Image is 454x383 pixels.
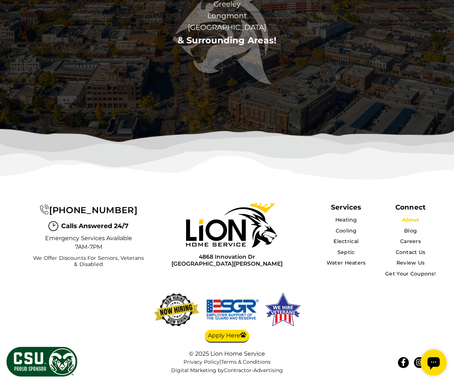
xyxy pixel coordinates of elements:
a: Heating [335,216,357,223]
nav: | [154,359,300,374]
a: Review Us [396,259,425,266]
span: Longmont [136,10,318,22]
a: Get Your Coupons! [385,270,436,277]
a: [PHONE_NUMBER] [39,205,137,215]
a: Water Heaters [327,259,366,266]
span: [GEOGRAPHIC_DATA][PERSON_NAME] [171,260,283,267]
div: Connect [395,203,426,211]
span: We Offer Discounts for Seniors, Veterans & Disabled [31,255,146,268]
a: Privacy Policy [183,359,220,365]
span: Emergency Services Available 7AM-7PM [45,234,132,251]
a: 4868 Innovation Dr[GEOGRAPHIC_DATA][PERSON_NAME] [171,253,283,267]
a: About [402,216,419,223]
a: Terms & Conditions [221,359,271,365]
img: now-hiring [152,292,201,328]
span: Services [331,203,361,211]
a: Septic [337,249,355,255]
img: CSU Sponsor Badge [5,346,78,378]
span: Calls Answered 24/7 [61,221,129,231]
span: [GEOGRAPHIC_DATA] [136,22,318,33]
span: [PHONE_NUMBER] [49,205,138,215]
a: Blog [404,227,417,234]
span: 4868 Innovation Dr [171,253,283,260]
a: Contact Us [396,249,426,255]
div: Open chat widget [3,3,29,29]
img: We hire veterans [205,292,260,328]
a: Apply Here [205,330,249,343]
a: Electrical [333,238,359,245]
div: © 2025 Lion Home Service [154,350,300,357]
a: Contractor-Advertising [224,367,283,374]
a: & Surrounding Areas! [178,35,277,46]
a: Careers [400,238,421,245]
div: Digital Marketing by [154,367,300,374]
img: We hire veterans [264,292,301,328]
a: Cooling [336,227,357,234]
